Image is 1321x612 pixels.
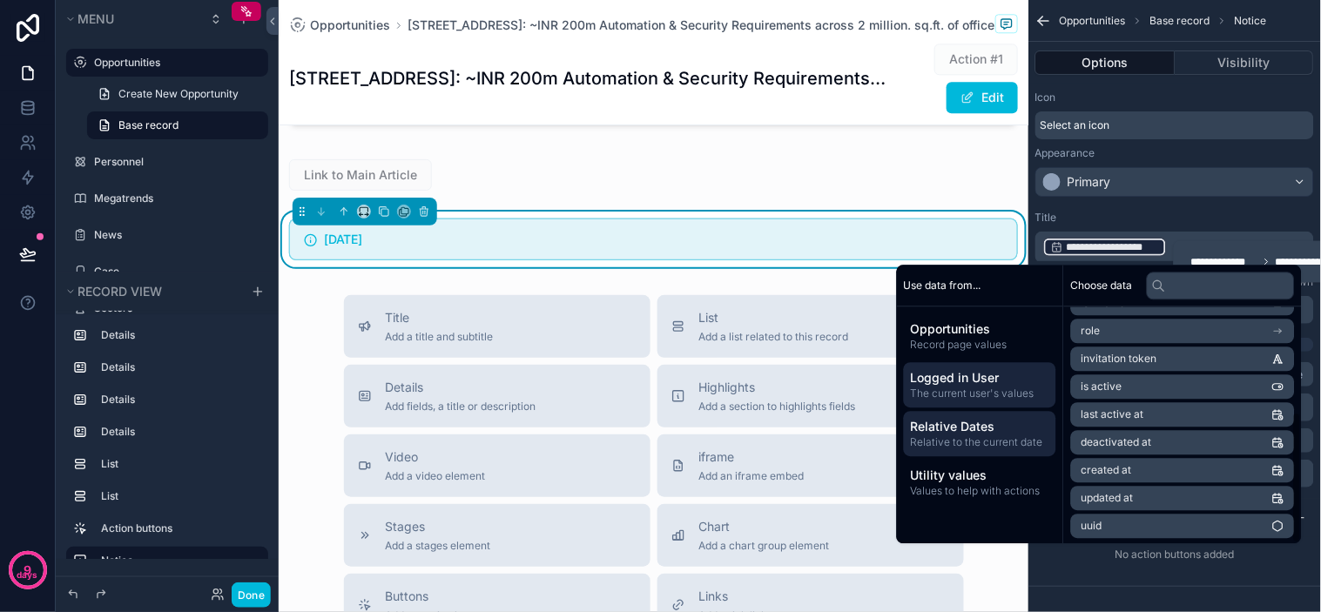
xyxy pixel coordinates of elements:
span: Add a list related to this record [699,330,849,344]
h5: 31/03/2026 [325,233,1003,245]
button: StagesAdd a stages element [344,504,650,567]
span: Opportunities [911,320,1049,338]
span: Add fields, a title or description [386,400,536,414]
span: Details [386,379,536,396]
span: Opportunities [1060,14,1126,28]
span: Stages [386,518,491,535]
span: Base record [118,118,179,132]
span: Record page values [911,338,1049,352]
button: ChartAdd a chart group element [657,504,964,567]
a: [STREET_ADDRESS]: ~INR 200m Automation & Security Requirements across 2 million. sq.ft. of office... [408,17,1009,34]
span: Video [386,448,486,466]
span: Relative Dates [911,418,1049,435]
a: Base record [87,111,268,139]
label: Icon [1035,91,1056,104]
button: iframeAdd an iframe embed [657,434,964,497]
span: Add a stages element [386,539,491,553]
span: Select an icon [1041,118,1110,132]
button: VideoAdd a video element [344,434,650,497]
label: Details [101,425,254,439]
label: News [94,228,258,242]
span: Values to help with actions [911,484,1049,498]
label: Details [101,360,254,374]
label: Title [1035,211,1057,225]
label: Details [101,393,254,407]
span: Highlights [699,379,856,396]
label: Opportunities [94,56,258,70]
a: Create New Opportunity [87,80,268,108]
span: Logged in User [911,369,1049,387]
span: iframe [699,448,805,466]
button: TitleAdd a title and subtitle [344,295,650,358]
span: Base record [1150,14,1210,28]
button: Visibility [1176,50,1315,75]
span: Relative to the current date [911,435,1049,449]
button: Edit [947,82,1018,113]
label: Action buttons [101,521,254,535]
a: Opportunities [289,17,390,34]
span: Links [699,588,773,605]
p: days [17,568,38,582]
button: Record view [63,279,240,304]
span: Add a video element [386,469,486,483]
span: Add a chart group element [699,539,830,553]
button: HighlightsAdd a section to highlights fields [657,365,964,427]
span: Notice [1235,14,1267,28]
span: Title [386,309,494,326]
label: Details [101,328,254,342]
span: Menu [78,11,114,26]
label: Personnel [94,155,258,169]
button: Primary [1035,167,1314,197]
span: The current user's values [911,387,1049,400]
button: ListAdd a list related to this record [657,295,964,358]
span: Opportunities [310,17,390,34]
span: Add an iframe embed [699,469,805,483]
button: Done [232,582,271,608]
p: 9 [24,562,31,579]
label: List [101,457,254,471]
span: List [699,309,849,326]
div: scrollable content [1035,232,1314,261]
span: Create New Opportunity [118,87,239,101]
label: List [101,489,254,503]
span: Buttons [386,588,509,605]
span: Utility values [911,467,1049,484]
div: scrollable content [897,306,1063,512]
div: No action buttons added [1028,541,1321,568]
label: Appearance [1035,146,1095,160]
div: scrollable content [56,314,279,559]
span: Record view [78,284,162,299]
label: Megatrends [94,192,258,205]
div: Primary [1068,173,1111,191]
h1: [STREET_ADDRESS]: ~INR 200m Automation & Security Requirements across 2 million. sq.ft. of office... [289,66,887,91]
button: Menu [63,7,199,31]
span: Choose data [1071,279,1133,293]
span: Use data from... [904,279,981,293]
button: DetailsAdd fields, a title or description [344,365,650,427]
label: Notice [101,554,254,568]
span: Chart [699,518,830,535]
label: Case [94,265,258,279]
button: Options [1035,50,1176,75]
span: Add a title and subtitle [386,330,494,344]
span: Add a section to highlights fields [699,400,856,414]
